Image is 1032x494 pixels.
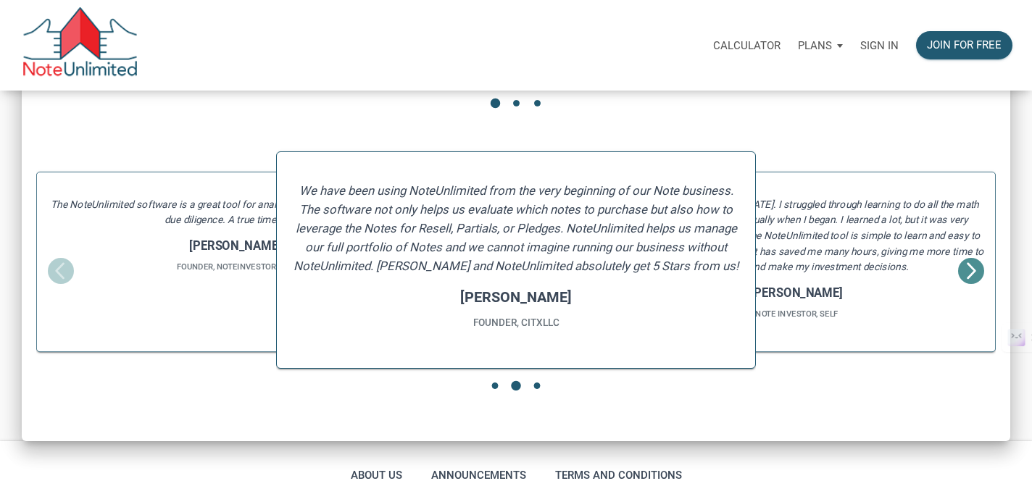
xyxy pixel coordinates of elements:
[789,22,852,68] a: Plans
[704,22,789,68] a: Calculator
[927,37,1002,54] div: Join for free
[347,463,406,487] a: About Us
[48,236,423,254] h4: [PERSON_NAME]
[291,315,742,330] h6: Founder, CITxLLC
[609,283,984,301] h4: [PERSON_NAME]
[428,463,530,487] a: Announcements
[291,286,742,308] h4: [PERSON_NAME]
[609,307,984,319] h6: Note Investor, Self
[48,261,423,273] h6: Founder, NoteInvestor Inc.
[907,22,1021,68] a: Join for free
[916,31,1012,59] button: Join for free
[860,39,899,52] p: Sign in
[291,181,742,275] h5: We have been using NoteUnlimited from the very beginning of our Note business. The software not o...
[552,463,686,487] a: Terms and conditions
[852,22,907,68] a: Sign in
[609,196,984,275] h5: I am new to note investing in [DATE]. I struggled through learning to do all the math and all the...
[789,24,852,67] button: Plans
[798,39,832,52] p: Plans
[48,196,423,227] h5: The NoteUnlimited software is a great tool for analyzing notes and keeping track of due diligence...
[713,39,781,52] p: Calculator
